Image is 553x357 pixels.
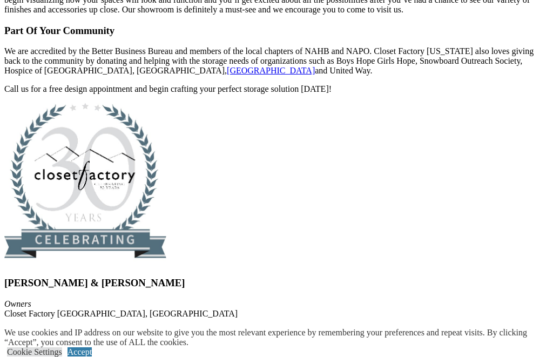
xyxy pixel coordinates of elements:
h3: [PERSON_NAME] & [PERSON_NAME] [4,277,549,289]
em: Owners [4,299,31,308]
p: Call us for a free design appointment and begin crafting your perfect storage solution [DATE]! [4,84,549,94]
a: Accept [68,347,92,356]
p: We are accredited by the Better Business Bureau and members of the local chapters of NAHB and NAP... [4,46,549,76]
a: Cookie Settings [7,347,62,356]
div: We use cookies and IP address on our website to give you the most relevant experience by remember... [4,328,553,347]
a: Home Offices By Closet Factory [4,327,118,336]
a: [GEOGRAPHIC_DATA] [227,66,315,75]
p: Closet Factory [GEOGRAPHIC_DATA], [GEOGRAPHIC_DATA] [4,299,549,319]
h3: Part Of Your Community [4,25,549,37]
